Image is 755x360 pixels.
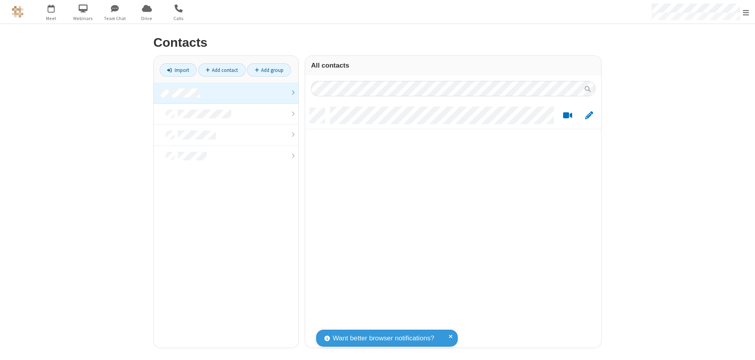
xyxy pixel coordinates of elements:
span: Want better browser notifications? [333,333,434,343]
span: Calls [164,15,193,22]
a: Import [160,63,197,77]
span: Drive [132,15,162,22]
div: grid [305,102,601,348]
button: Start a video meeting [560,111,575,121]
a: Add contact [198,63,246,77]
span: Meet [37,15,66,22]
h3: All contacts [311,62,595,69]
span: Webinars [68,15,98,22]
img: QA Selenium DO NOT DELETE OR CHANGE [12,6,24,18]
h2: Contacts [153,36,602,50]
iframe: Chat [735,340,749,354]
a: Add group [247,63,291,77]
button: Edit [581,111,597,121]
span: Team Chat [100,15,130,22]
